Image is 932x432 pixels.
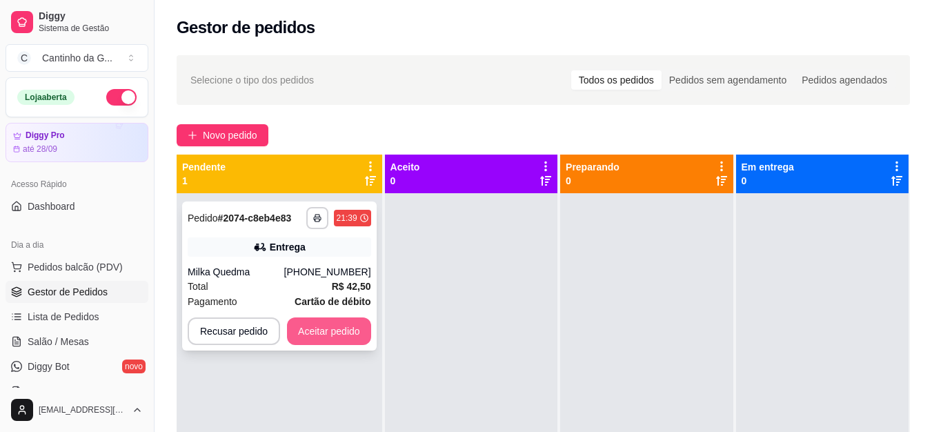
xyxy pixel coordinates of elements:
[177,17,315,39] h2: Gestor de pedidos
[794,70,895,90] div: Pedidos agendados
[188,213,218,224] span: Pedido
[182,160,226,174] p: Pendente
[6,393,148,426] button: [EMAIL_ADDRESS][DOMAIN_NAME]
[17,51,31,65] span: C
[17,90,75,105] div: Loja aberta
[28,384,48,398] span: KDS
[287,317,371,345] button: Aceitar pedido
[188,294,237,309] span: Pagamento
[203,128,257,143] span: Novo pedido
[6,195,148,217] a: Dashboard
[28,199,75,213] span: Dashboard
[571,70,662,90] div: Todos os pedidos
[39,10,143,23] span: Diggy
[28,360,70,373] span: Diggy Bot
[6,355,148,377] a: Diggy Botnovo
[270,240,306,254] div: Entrega
[6,123,148,162] a: Diggy Proaté 28/09
[190,72,314,88] span: Selecione o tipo dos pedidos
[28,285,108,299] span: Gestor de Pedidos
[566,160,619,174] p: Preparando
[6,281,148,303] a: Gestor de Pedidos
[6,331,148,353] a: Salão / Mesas
[42,51,112,65] div: Cantinho da G ...
[742,160,794,174] p: Em entrega
[182,174,226,188] p: 1
[566,174,619,188] p: 0
[337,213,357,224] div: 21:39
[28,260,123,274] span: Pedidos balcão (PDV)
[188,279,208,294] span: Total
[188,265,284,279] div: Milka Quedma
[295,296,370,307] strong: Cartão de débito
[39,404,126,415] span: [EMAIL_ADDRESS][DOMAIN_NAME]
[6,44,148,72] button: Select a team
[28,310,99,324] span: Lista de Pedidos
[23,144,57,155] article: até 28/09
[390,160,420,174] p: Aceito
[390,174,420,188] p: 0
[742,174,794,188] p: 0
[284,265,371,279] div: [PHONE_NUMBER]
[28,335,89,348] span: Salão / Mesas
[218,213,292,224] strong: # 2074-c8eb4e83
[6,234,148,256] div: Dia a dia
[188,317,280,345] button: Recusar pedido
[177,124,268,146] button: Novo pedido
[662,70,794,90] div: Pedidos sem agendamento
[6,6,148,39] a: DiggySistema de Gestão
[6,256,148,278] button: Pedidos balcão (PDV)
[39,23,143,34] span: Sistema de Gestão
[6,173,148,195] div: Acesso Rápido
[6,380,148,402] a: KDS
[26,130,65,141] article: Diggy Pro
[332,281,371,292] strong: R$ 42,50
[106,89,137,106] button: Alterar Status
[188,130,197,140] span: plus
[6,306,148,328] a: Lista de Pedidos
